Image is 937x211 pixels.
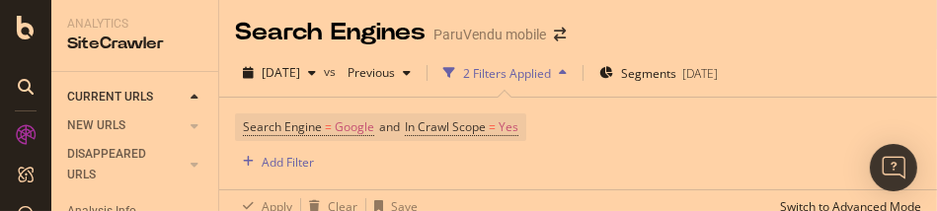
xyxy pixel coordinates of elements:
[262,154,314,171] div: Add Filter
[67,144,185,185] a: DISAPPEARED URLS
[340,57,419,89] button: Previous
[262,64,300,81] span: 2025 Sep. 12th
[489,118,496,135] span: =
[67,144,167,185] div: DISAPPEARED URLS
[870,144,917,191] div: Open Intercom Messenger
[235,57,324,89] button: [DATE]
[435,57,575,89] button: 2 Filters Applied
[335,113,374,141] span: Google
[463,65,551,82] div: 2 Filters Applied
[243,118,322,135] span: Search Engine
[591,57,726,89] button: Segments[DATE]
[235,150,314,174] button: Add Filter
[379,118,400,135] span: and
[499,113,518,141] span: Yes
[67,87,153,107] div: CURRENT URLS
[554,28,566,41] div: arrow-right-arrow-left
[405,118,486,135] span: In Crawl Scope
[235,16,426,49] div: Search Engines
[433,25,546,44] div: ParuVendu mobile
[67,33,202,55] div: SiteCrawler
[67,16,202,33] div: Analytics
[67,115,185,136] a: NEW URLS
[621,65,676,82] span: Segments
[67,87,185,107] a: CURRENT URLS
[67,115,125,136] div: NEW URLS
[682,65,718,82] div: [DATE]
[324,63,340,80] span: vs
[325,118,332,135] span: =
[340,64,395,81] span: Previous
